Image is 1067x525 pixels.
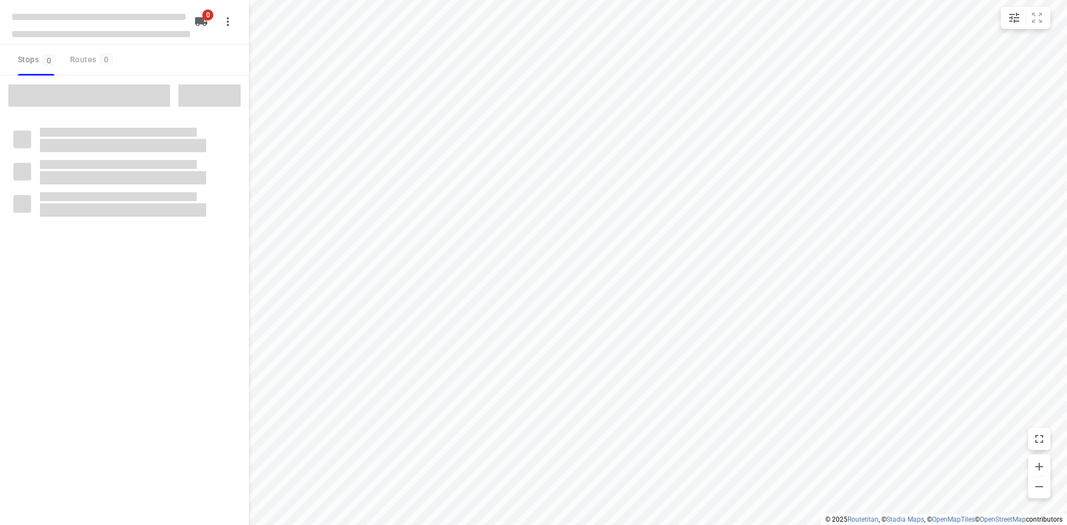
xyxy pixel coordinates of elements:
[1003,7,1025,29] button: Map settings
[1001,7,1050,29] div: small contained button group
[980,516,1026,523] a: OpenStreetMap
[825,516,1063,523] li: © 2025 , © , © © contributors
[847,516,879,523] a: Routetitan
[886,516,924,523] a: Stadia Maps
[932,516,975,523] a: OpenMapTiles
